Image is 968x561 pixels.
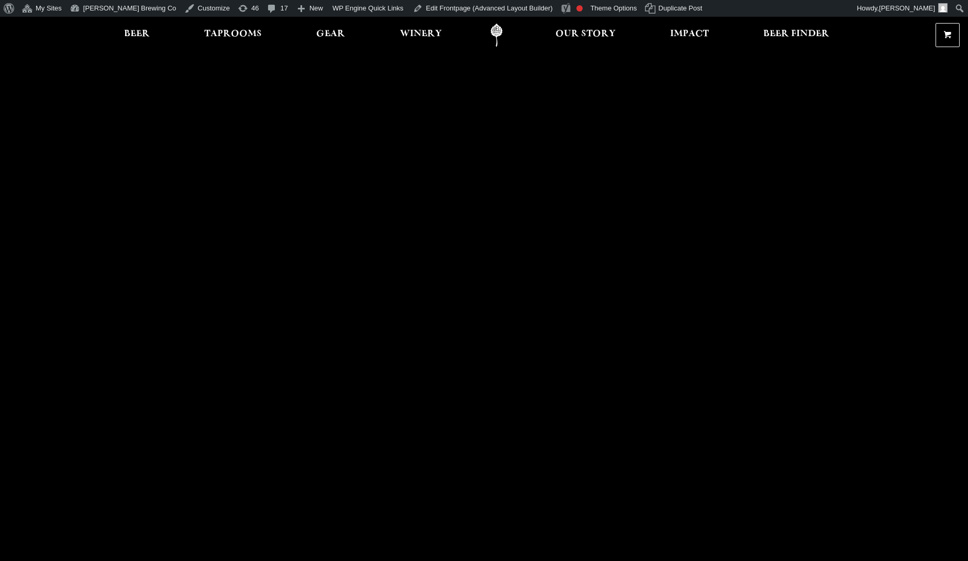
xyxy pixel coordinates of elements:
a: Beer [117,24,157,47]
a: Taprooms [197,24,269,47]
a: Our Story [549,24,622,47]
a: Winery [393,24,449,47]
a: Odell Home [477,24,516,47]
span: Taprooms [204,30,262,38]
span: Beer Finder [763,30,829,38]
span: Impact [670,30,709,38]
span: Gear [316,30,345,38]
span: [PERSON_NAME] [879,4,935,12]
div: Focus keyphrase not set [576,5,583,12]
span: Beer [124,30,150,38]
span: Our Story [555,30,616,38]
a: Beer Finder [756,24,836,47]
span: Winery [400,30,442,38]
a: Impact [663,24,716,47]
a: Gear [309,24,352,47]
